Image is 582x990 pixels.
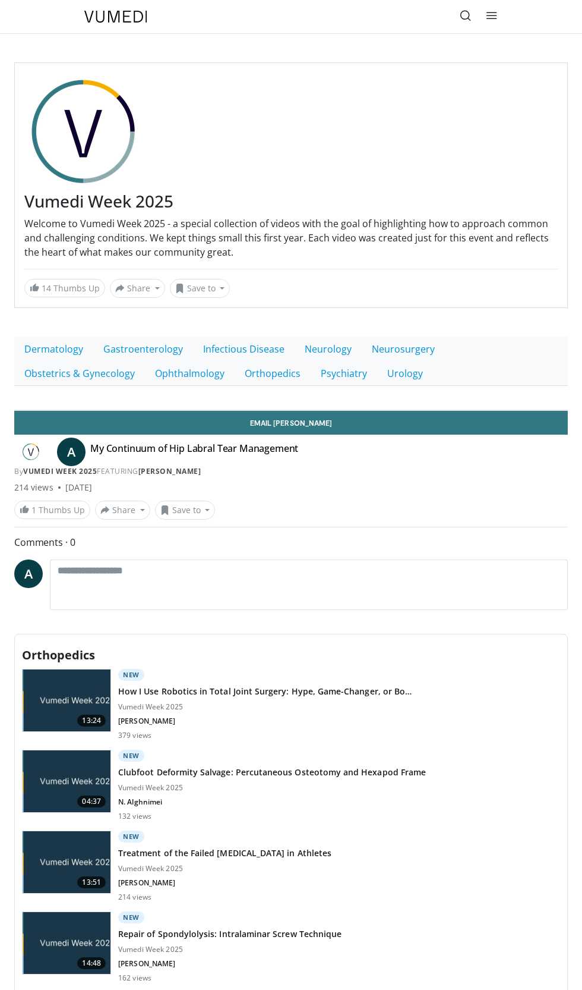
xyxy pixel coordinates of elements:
p: 132 views [118,812,151,821]
span: 1 [31,504,36,516]
a: A [57,438,86,466]
button: Share [95,501,150,520]
img: ee02e150-89ee-4ba2-9276-88a8de378782.jpg.150x105_q85_crop-smart_upscale.jpg [23,831,110,893]
p: 162 views [118,973,151,983]
a: Ophthalmology [145,361,235,386]
a: Obstetrics & Gynecology [14,361,145,386]
a: 13:24 New How I Use Robotics in Total Joint Surgery: Hype, Game-Changer, or Bo… Vumedi Week 2025 ... [22,669,560,740]
img: Vumedi Week 2025 [14,442,48,461]
img: Vumedi Week 2025 [24,73,143,191]
p: N. Alghnimei [118,797,426,807]
a: 14:48 New Repair of Spondylolysis: Intralaminar Screw Technique Vumedi Week 2025 [PERSON_NAME] 16... [22,912,560,983]
span: 13:51 [77,876,106,888]
p: New [118,750,144,762]
a: [PERSON_NAME] [138,466,201,476]
button: Save to [170,279,230,298]
a: Vumedi Week 2025 [23,466,97,476]
a: Infectious Disease [193,337,295,362]
img: 7164e295-9f3a-4b7b-9557-72b53c07a474.jpg.150x105_q85_crop-smart_upscale.jpg [23,670,110,731]
a: Urology [377,361,433,386]
span: Comments 0 [14,535,568,550]
h4: My Continuum of Hip Labral Tear Management [90,442,298,461]
div: By FEATURING [14,466,568,477]
h3: Repair of Spondylolysis: Intralaminar Screw Technique [118,928,341,940]
span: 04:37 [77,796,106,807]
img: VuMedi Logo [84,11,147,23]
img: 824adaca-6a37-4b71-877d-7626b1019ad1.jpg.150x105_q85_crop-smart_upscale.jpg [23,912,110,974]
a: 13:51 New Treatment of the Failed [MEDICAL_DATA] in Athletes Vumedi Week 2025 [PERSON_NAME] 214 v... [22,831,560,902]
span: 214 views [14,482,53,494]
p: New [118,912,144,923]
span: 13:24 [77,715,106,727]
span: Orthopedics [22,647,95,663]
a: Psychiatry [311,361,377,386]
a: Neurology [295,337,362,362]
a: A [14,560,43,588]
h3: Vumedi Week 2025 [24,191,558,212]
div: Welcome to Vumedi Week 2025 - a special collection of videos with the goal of highlighting how to... [24,216,558,259]
span: 14 [42,282,51,294]
p: 214 views [118,892,151,902]
p: [PERSON_NAME] [118,959,341,969]
p: Vumedi Week 2025 [118,864,331,873]
h3: How I Use Robotics in Total Joint Surgery: Hype, Game-Changer, or Bo… [118,686,412,697]
button: Share [110,279,165,298]
button: Save to [155,501,216,520]
div: [DATE] [65,482,92,494]
a: Neurosurgery [362,337,445,362]
a: 1 Thumbs Up [14,501,90,519]
img: eac686f8-b057-4449-a6dc-a95ca058fbc7.jpg.150x105_q85_crop-smart_upscale.jpg [23,750,110,812]
a: Email [PERSON_NAME] [14,411,568,435]
p: New [118,669,144,681]
p: [PERSON_NAME] [118,716,412,726]
a: Orthopedics [235,361,311,386]
a: 14 Thumbs Up [24,279,105,297]
p: Vumedi Week 2025 [118,783,426,793]
a: Dermatology [14,337,93,362]
p: Vumedi Week 2025 [118,702,412,712]
span: 14:48 [77,957,106,969]
p: New [118,831,144,843]
p: 379 views [118,731,151,740]
h3: Clubfoot Deformity Salvage: Percutaneous Osteotomy and Hexapod Frame [118,766,426,778]
p: Vumedi Week 2025 [118,945,341,954]
a: Gastroenterology [93,337,193,362]
a: 04:37 New Clubfoot Deformity Salvage: Percutaneous Osteotomy and Hexapod Frame Vumedi Week 2025 N... [22,750,560,821]
p: [PERSON_NAME] [118,878,331,888]
h3: Treatment of the Failed [MEDICAL_DATA] in Athletes [118,847,331,859]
